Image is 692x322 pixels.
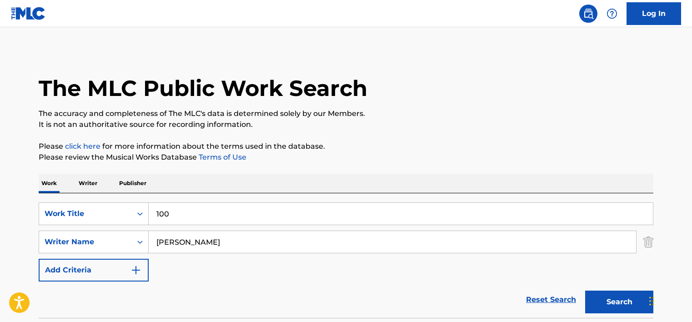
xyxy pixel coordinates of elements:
[643,231,653,253] img: Delete Criterion
[583,8,594,19] img: search
[197,153,246,161] a: Terms of Use
[39,75,367,102] h1: The MLC Public Work Search
[39,259,149,282] button: Add Criteria
[39,202,653,318] form: Search Form
[649,287,655,315] div: টেনে আনুন
[45,208,126,219] div: Work Title
[579,5,597,23] a: Public Search
[522,290,581,310] a: Reset Search
[39,152,653,163] p: Please review the Musical Works Database
[116,174,149,193] p: Publisher
[39,141,653,152] p: Please for more information about the terms used in the database.
[647,278,692,322] div: চ্যাট উইজেট
[607,8,617,19] img: help
[39,108,653,119] p: The accuracy and completeness of The MLC's data is determined solely by our Members.
[647,278,692,322] iframe: Chat Widget
[11,7,46,20] img: MLC Logo
[65,142,100,151] a: click here
[76,174,100,193] p: Writer
[585,291,653,313] button: Search
[627,2,681,25] a: Log In
[603,5,621,23] div: Help
[39,174,60,193] p: Work
[39,119,653,130] p: It is not an authoritative source for recording information.
[130,265,141,276] img: 9d2ae6d4665cec9f34b9.svg
[45,236,126,247] div: Writer Name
